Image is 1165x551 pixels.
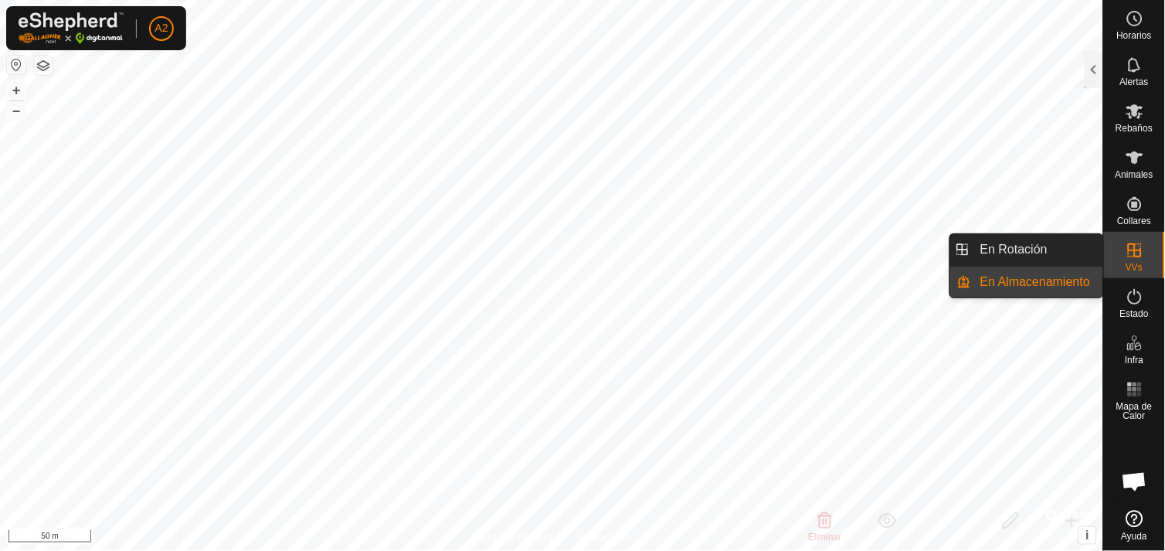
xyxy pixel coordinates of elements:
span: Estado [1120,309,1149,318]
button: – [7,101,25,120]
button: + [7,81,25,100]
a: En Rotación [971,234,1103,265]
li: En Almacenamiento [950,267,1103,298]
span: Alertas [1120,77,1149,87]
a: En Almacenamiento [971,267,1103,298]
span: Horarios [1117,31,1152,40]
span: Collares [1117,216,1151,226]
span: Animales [1116,170,1153,179]
button: Capas del Mapa [34,56,53,75]
a: Contáctenos [579,531,631,545]
span: VVs [1126,263,1143,272]
button: Restablecer Mapa [7,56,25,74]
span: En Rotación [980,240,1048,259]
span: Mapa de Calor [1108,402,1161,420]
a: Política de Privacidad [472,531,561,545]
a: Ayuda [1104,504,1165,547]
span: Ayuda [1122,532,1148,541]
span: i [1086,529,1089,542]
span: Rebaños [1116,124,1153,133]
li: En Rotación [950,234,1103,265]
div: Chat abierto [1112,458,1158,505]
span: En Almacenamiento [980,273,1090,291]
span: A2 [155,20,168,36]
span: Infra [1125,355,1143,365]
img: Logo Gallagher [19,12,124,44]
button: i [1079,527,1096,544]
